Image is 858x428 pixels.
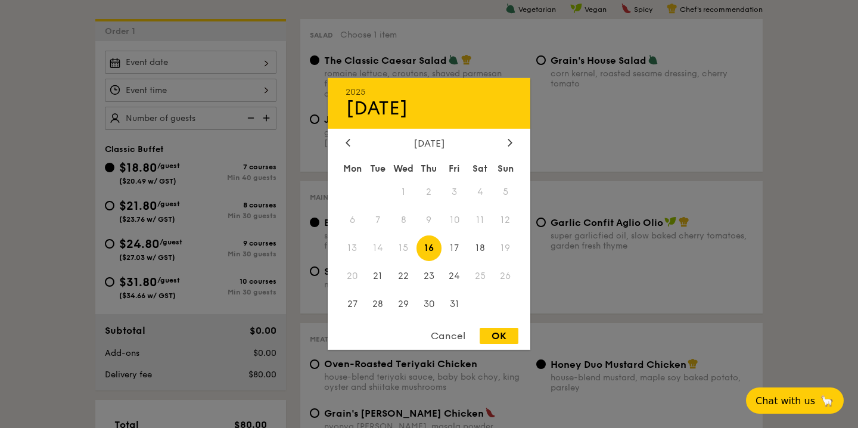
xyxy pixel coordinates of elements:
[391,263,416,289] span: 22
[493,207,518,233] span: 12
[493,263,518,289] span: 26
[391,235,416,261] span: 15
[391,291,416,317] span: 29
[467,179,493,205] span: 4
[480,328,518,344] div: OK
[442,263,467,289] span: 24
[416,235,442,261] span: 16
[346,97,512,120] div: [DATE]
[340,158,365,179] div: Mon
[340,291,365,317] span: 27
[340,263,365,289] span: 20
[365,263,391,289] span: 21
[416,291,442,317] span: 30
[391,179,416,205] span: 1
[442,235,467,261] span: 17
[442,158,467,179] div: Fri
[467,207,493,233] span: 11
[340,207,365,233] span: 6
[419,328,477,344] div: Cancel
[391,158,416,179] div: Wed
[442,179,467,205] span: 3
[346,138,512,149] div: [DATE]
[340,235,365,261] span: 13
[365,235,391,261] span: 14
[416,263,442,289] span: 23
[467,263,493,289] span: 25
[493,235,518,261] span: 19
[442,207,467,233] span: 10
[493,179,518,205] span: 5
[346,87,512,97] div: 2025
[467,158,493,179] div: Sat
[416,158,442,179] div: Thu
[416,207,442,233] span: 9
[365,207,391,233] span: 7
[365,291,391,317] span: 28
[467,235,493,261] span: 18
[756,395,815,407] span: Chat with us
[391,207,416,233] span: 8
[493,158,518,179] div: Sun
[442,291,467,317] span: 31
[820,394,834,408] span: 🦙
[746,387,844,414] button: Chat with us🦙
[365,158,391,179] div: Tue
[416,179,442,205] span: 2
